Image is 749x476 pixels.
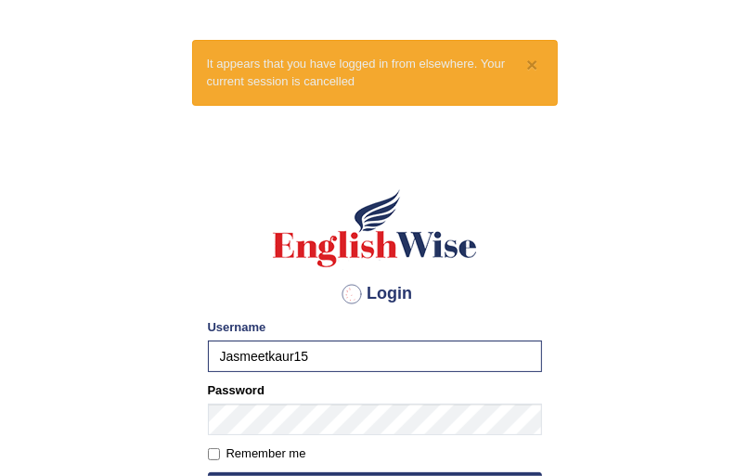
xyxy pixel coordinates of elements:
[526,55,537,74] button: ×
[208,381,265,399] label: Password
[208,318,266,336] label: Username
[208,279,542,309] h4: Login
[269,187,481,270] img: Logo of English Wise sign in for intelligent practice with AI
[208,448,220,460] input: Remember me
[192,40,558,105] div: It appears that you have logged in from elsewhere. Your current session is cancelled
[208,444,306,463] label: Remember me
